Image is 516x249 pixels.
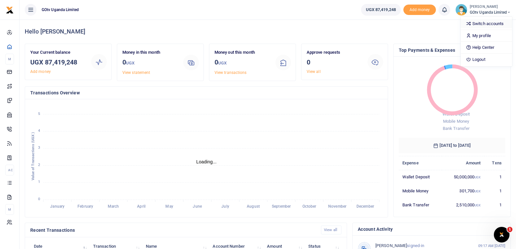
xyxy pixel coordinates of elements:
[399,47,505,54] h4: Top Payments & Expenses
[442,184,484,198] td: 301,700
[403,7,436,12] a: Add money
[484,198,505,212] td: 1
[137,204,146,209] tspan: April
[307,57,362,67] h3: 0
[5,204,14,215] li: M
[39,7,81,13] span: GOtv Uganda Limited
[77,204,93,209] tspan: February
[193,204,202,209] tspan: June
[30,49,86,56] p: Your Current balance
[484,184,505,198] td: 1
[30,89,383,96] h4: Transactions Overview
[196,159,217,164] text: Loading...
[215,70,247,75] a: View transactions
[461,19,512,28] a: Switch accounts
[361,4,401,16] a: UGX 87,419,248
[218,61,227,65] small: UGX
[122,49,178,56] p: Money in this month
[358,4,403,16] li: Wallet ballance
[215,57,270,68] h3: 0
[321,226,342,234] a: View all
[126,61,134,65] small: UGX
[38,197,40,201] tspan: 0
[455,4,467,16] img: profile-user
[38,129,40,133] tspan: 4
[30,57,86,67] h3: UGX 87,419,248
[307,69,321,74] a: View all
[442,112,470,117] span: Wallet Deposit
[38,163,40,167] tspan: 2
[38,146,40,150] tspan: 3
[307,49,362,56] p: Approve requests
[31,132,35,181] text: Value of Transactions (UGX )
[375,243,407,248] span: [PERSON_NAME]
[399,184,442,198] td: Mobile Money
[358,226,505,233] h4: Account Activity
[30,69,51,74] a: Add money
[443,119,469,124] span: Mobile Money
[403,5,436,15] span: Add money
[403,5,436,15] li: Toup your wallet
[399,170,442,184] td: Wallet Deposit
[474,175,481,179] small: UGX
[478,243,506,249] small: 09:17 AM [DATE]
[443,126,469,131] span: Bank Transfer
[6,6,14,14] img: logo-small
[442,170,484,184] td: 50,000,000
[399,156,442,170] th: Expense
[484,170,505,184] td: 1
[30,227,316,234] h4: Recent Transactions
[247,204,260,209] tspan: August
[221,204,229,209] tspan: July
[442,156,484,170] th: Amount
[38,180,40,184] tspan: 1
[25,28,511,35] h4: Hello [PERSON_NAME]
[165,204,173,209] tspan: May
[122,57,178,68] h3: 0
[507,227,512,232] span: 1
[302,204,317,209] tspan: October
[474,189,481,193] small: UGX
[38,112,40,116] tspan: 5
[399,138,505,153] h6: [DATE] to [DATE]
[5,54,14,64] li: M
[442,198,484,212] td: 2,510,000
[494,227,509,242] iframe: Intercom live chat
[108,204,119,209] tspan: March
[356,204,374,209] tspan: December
[50,204,64,209] tspan: January
[484,156,505,170] th: Txns
[399,198,442,212] td: Bank Transfer
[328,204,347,209] tspan: November
[470,4,511,10] small: [PERSON_NAME]
[461,43,512,52] a: Help Center
[461,31,512,40] a: My profile
[366,7,396,13] span: UGX 87,419,248
[6,7,14,12] a: logo-small logo-large logo-large
[215,49,270,56] p: Money out this month
[470,9,511,15] span: GOtv Uganda Limited
[474,203,481,207] small: UGX
[5,165,14,175] li: Ac
[461,55,512,64] a: Logout
[272,204,291,209] tspan: September
[122,70,150,75] a: View statement
[455,4,511,16] a: profile-user [PERSON_NAME] GOtv Uganda Limited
